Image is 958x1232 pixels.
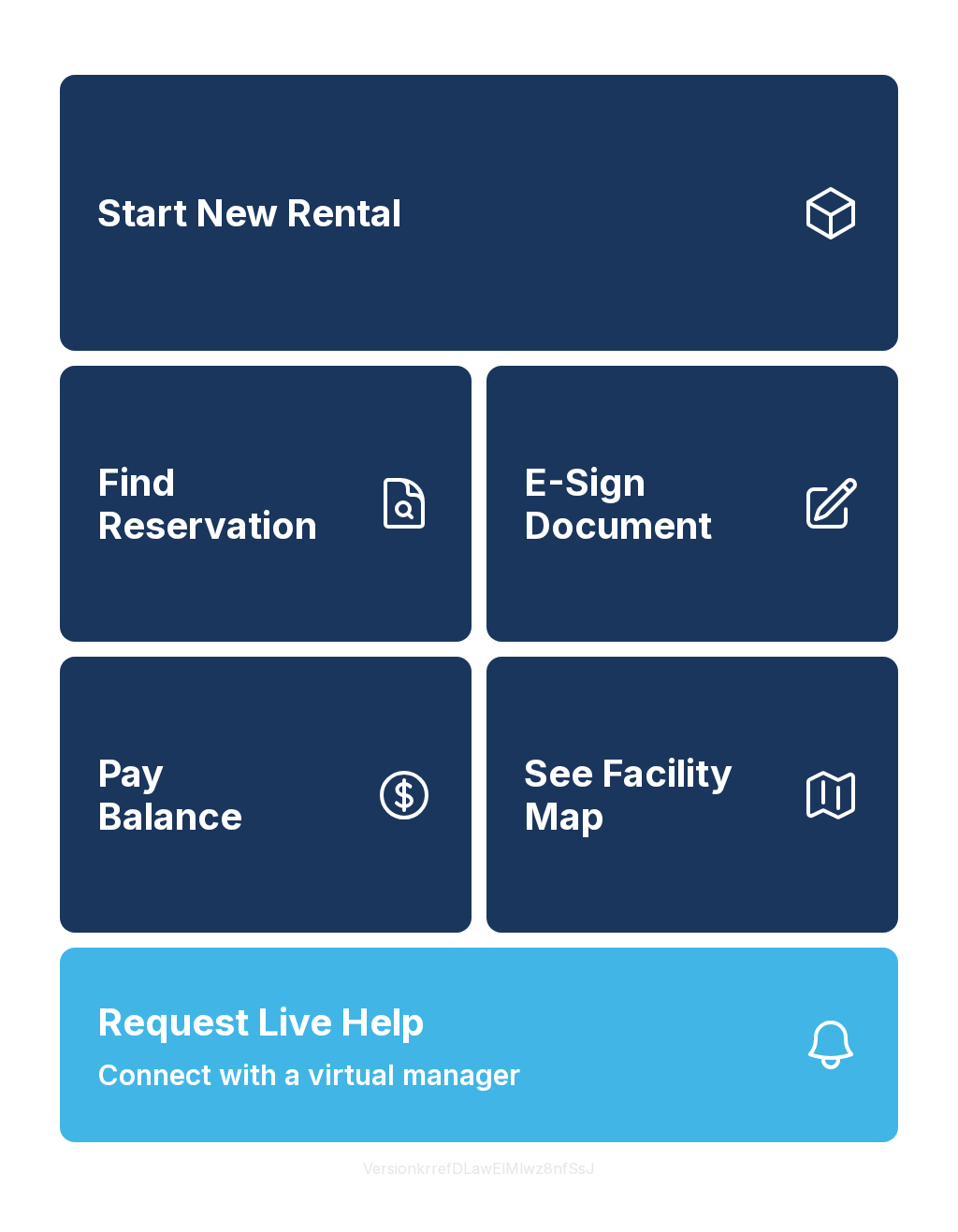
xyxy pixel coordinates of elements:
[97,1054,520,1096] span: Connect with a virtual manager
[348,1142,610,1195] button: VersionkrrefDLawElMlwz8nfSsJ
[97,461,359,546] span: Find Reservation
[60,75,898,351] a: Start New Rental
[97,752,242,837] span: Pay Balance
[97,994,425,1051] span: Request Live Help
[524,461,786,546] span: E-Sign Document
[97,192,401,235] span: Start New Rental
[60,948,898,1142] button: Request Live HelpConnect with a virtual manager
[60,366,472,642] a: Find Reservation
[60,657,472,933] button: PayBalance
[486,366,898,642] a: E-Sign Document
[524,752,786,837] span: See Facility Map
[486,657,898,933] button: See Facility Map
